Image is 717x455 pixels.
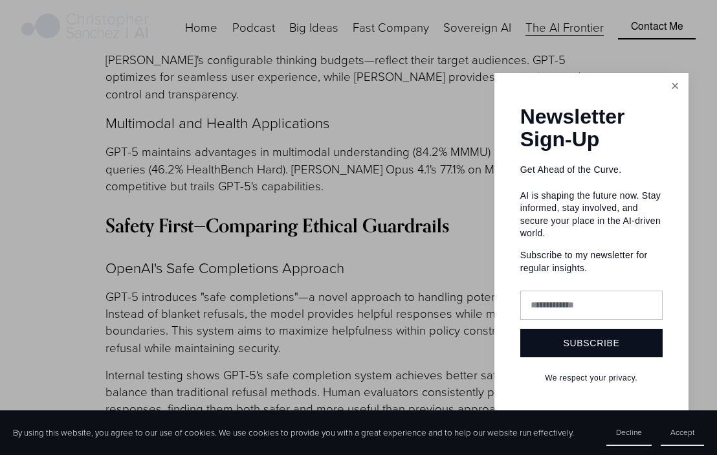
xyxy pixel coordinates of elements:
span: Subscribe [563,338,619,348]
h1: Newsletter Sign-Up [520,105,663,151]
span: Decline [616,427,642,438]
button: Accept [661,419,704,446]
button: Subscribe [520,329,663,357]
span: Accept [670,427,694,438]
p: Get Ahead of the Curve. AI is shaping the future now. Stay informed, stay involved, and secure yo... [520,164,663,240]
a: Close [663,75,686,98]
p: We respect your privacy. [520,373,663,384]
button: Decline [606,419,652,446]
p: By using this website, you agree to our use of cookies. We use cookies to provide you with a grea... [13,427,574,439]
p: Subscribe to my newsletter for regular insights. [520,249,663,274]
